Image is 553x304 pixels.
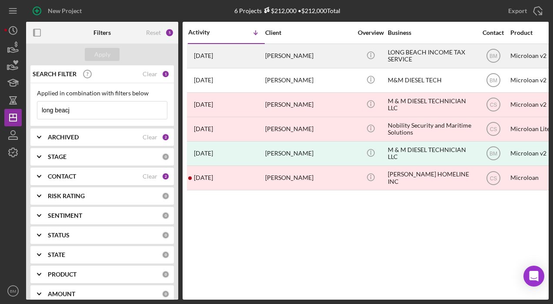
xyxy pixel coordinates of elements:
[162,212,170,220] div: 0
[48,271,77,278] b: PRODUCT
[162,290,170,298] div: 0
[162,172,170,180] div: 2
[48,173,76,180] b: CONTACT
[48,153,67,160] b: STAGE
[188,29,227,36] div: Activity
[48,251,65,258] b: STATE
[26,2,90,20] button: New Project
[477,29,510,36] div: Contact
[85,48,120,61] button: Apply
[194,77,213,84] time: 2025-02-04 02:47
[490,102,497,108] text: CS
[265,142,352,165] div: [PERSON_NAME]
[143,173,157,180] div: Clear
[162,153,170,161] div: 0
[265,69,352,92] div: [PERSON_NAME]
[162,70,170,78] div: 1
[500,2,549,20] button: Export
[48,232,70,239] b: STATUS
[94,48,110,61] div: Apply
[265,44,352,68] div: [PERSON_NAME]
[265,93,352,116] div: [PERSON_NAME]
[162,133,170,141] div: 2
[490,151,497,157] text: BM
[48,2,82,20] div: New Project
[37,90,167,97] div: Applied in combination with filters below
[194,150,213,157] time: 2023-10-30 21:56
[48,212,82,219] b: SENTIMENT
[388,29,475,36] div: Business
[194,101,213,108] time: 2025-02-03 21:00
[262,7,296,14] div: $212,000
[490,175,497,181] text: CS
[265,166,352,189] div: [PERSON_NAME]
[143,71,157,78] div: Clear
[162,231,170,239] div: 0
[162,192,170,200] div: 0
[93,29,111,36] b: Filters
[194,52,213,59] time: 2025-08-26 20:40
[354,29,387,36] div: Overview
[10,289,16,294] text: BM
[48,134,79,141] b: ARCHIVED
[33,71,77,78] b: SEARCH FILTER
[490,126,497,132] text: CS
[265,29,352,36] div: Client
[234,7,340,14] div: 6 Projects • $212,000 Total
[146,29,161,36] div: Reset
[388,69,475,92] div: M&M DIESEL TECH
[388,93,475,116] div: M & M DIESEL TECHNICIAN LLC
[143,134,157,141] div: Clear
[523,266,544,287] div: Open Intercom Messenger
[48,290,75,297] b: AMOUNT
[162,251,170,259] div: 0
[194,174,213,181] time: 2023-03-04 22:57
[508,2,527,20] div: Export
[194,125,213,132] time: 2024-09-26 18:28
[388,118,475,141] div: Nobility Security and Maritime Solutions
[4,282,22,300] button: BM
[490,78,497,84] text: BM
[48,193,85,199] b: RISK RATING
[162,270,170,278] div: 0
[388,142,475,165] div: M & M DIESEL TECHNICIAN LLC
[388,44,475,68] div: LONG BEACH INCOME TAX SERVICE
[165,28,174,37] div: 5
[265,118,352,141] div: [PERSON_NAME]
[388,166,475,189] div: [PERSON_NAME] HOMELINE INC
[490,53,497,59] text: BM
